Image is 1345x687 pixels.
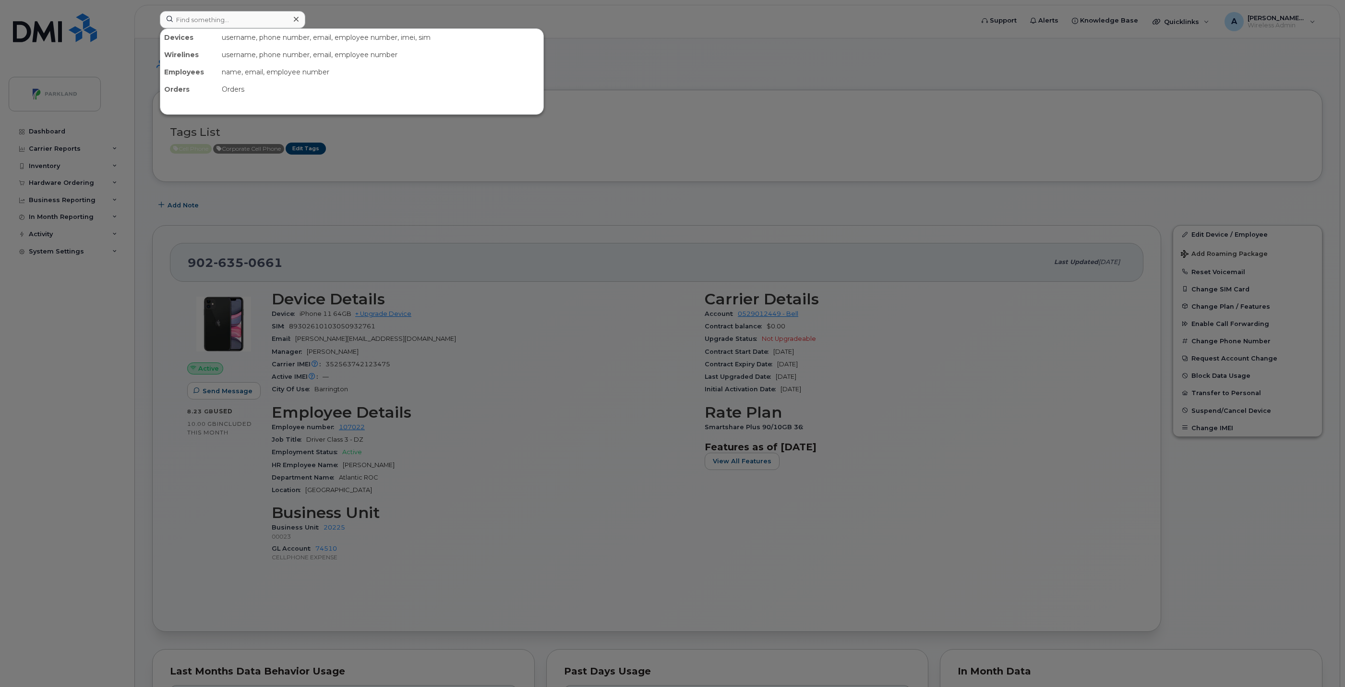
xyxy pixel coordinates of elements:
[218,81,543,98] div: Orders
[218,46,543,63] div: username, phone number, email, employee number
[160,46,218,63] div: Wirelines
[160,29,218,46] div: Devices
[218,29,543,46] div: username, phone number, email, employee number, imei, sim
[218,63,543,81] div: name, email, employee number
[160,81,218,98] div: Orders
[160,63,218,81] div: Employees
